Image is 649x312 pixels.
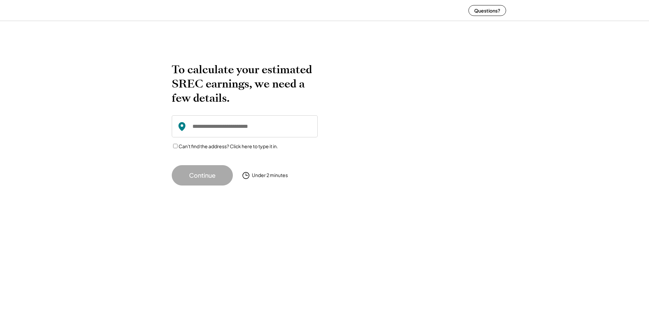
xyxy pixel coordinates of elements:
button: Questions? [468,5,506,16]
label: Can't find the address? Click here to type it in. [179,143,278,149]
img: yH5BAEAAAAALAAAAAABAAEAAAIBRAA7 [143,1,190,19]
div: Under 2 minutes [252,172,288,179]
img: yH5BAEAAAAALAAAAAABAAEAAAIBRAA7 [335,62,467,171]
h2: To calculate your estimated SREC earnings, we need a few details. [172,62,318,105]
button: Continue [172,165,233,186]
